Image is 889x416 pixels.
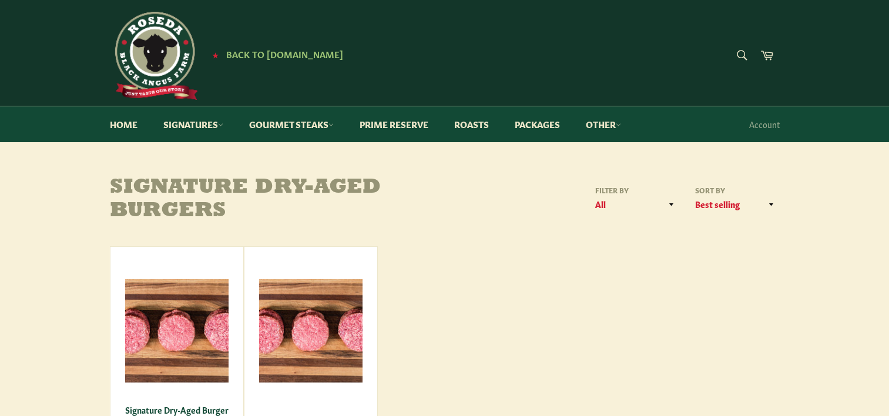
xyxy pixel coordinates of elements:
a: ★ Back to [DOMAIN_NAME] [206,50,343,59]
img: Dry-Aged Brisket Burger Pack [259,279,363,383]
a: Account [743,107,786,142]
a: Packages [503,106,572,142]
a: Gourmet Steaks [237,106,345,142]
a: Roasts [442,106,501,142]
a: Signatures [152,106,235,142]
span: ★ [212,50,219,59]
img: Roseda Beef [110,12,198,100]
a: Prime Reserve [348,106,440,142]
label: Sort by [692,185,780,195]
label: Filter by [592,185,680,195]
span: Back to [DOMAIN_NAME] [226,48,343,60]
h1: Signature Dry-Aged Burgers [110,176,445,223]
a: Home [98,106,149,142]
img: Signature Dry-Aged Burger Pack [125,279,229,383]
a: Other [574,106,633,142]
